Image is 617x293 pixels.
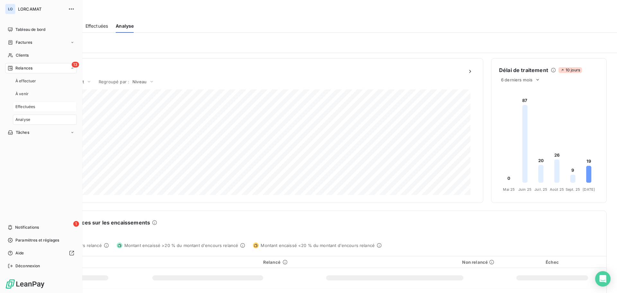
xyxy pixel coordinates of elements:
[15,65,32,71] span: Relances
[534,187,547,192] tspan: Juil. 25
[15,104,35,110] span: Effectuées
[503,187,515,192] tspan: Mai 25
[566,187,580,192] tspan: Sept. 25
[99,79,129,84] span: Regroupé par :
[16,52,29,58] span: Clients
[15,78,36,84] span: À effectuer
[18,6,64,12] span: LORCAMAT
[261,243,375,248] span: Montant encaissé <20 % du montant d'encours relancé
[15,27,45,32] span: Tableau de bord
[15,224,39,230] span: Notifications
[518,187,532,192] tspan: Juin 25
[559,67,582,73] span: 10 jours
[5,4,15,14] div: LO
[16,130,29,135] span: Tâches
[128,260,288,265] div: Relancé
[15,91,29,97] span: À venir
[501,77,532,82] span: 6 derniers mois
[583,187,595,192] tspan: [DATE]
[5,248,77,258] a: Aide
[15,237,59,243] span: Paramètres et réglages
[72,62,79,68] span: 13
[502,260,603,265] div: Échec
[39,219,150,226] h6: Impact des relances sur les encaissements
[85,23,108,29] span: Effectuées
[595,271,611,287] div: Open Intercom Messenger
[295,260,494,265] div: Non relancé
[15,250,24,256] span: Aide
[116,23,134,29] span: Analyse
[15,117,30,123] span: Analyse
[499,66,548,74] h6: Délai de traitement
[73,221,79,227] span: 1
[16,40,32,45] span: Factures
[15,263,40,269] span: Déconnexion
[132,79,147,84] span: Niveau
[124,243,238,248] span: Montant encaissé >20 % du montant d'encours relancé
[5,279,45,289] img: Logo LeanPay
[550,187,564,192] tspan: Août 25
